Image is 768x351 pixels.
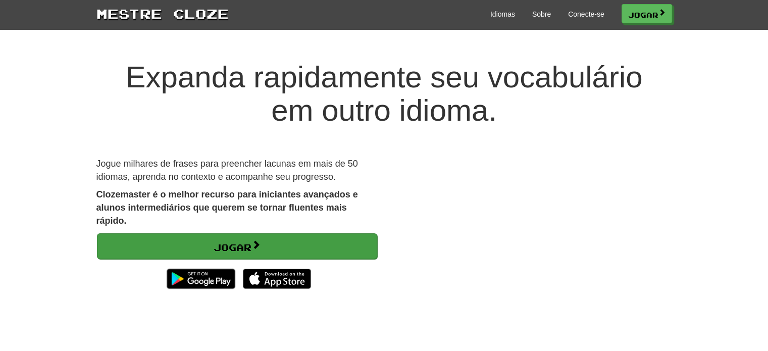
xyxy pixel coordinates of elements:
[96,159,358,182] font: Jogue milhares de frases para preencher lacunas em mais de 50 idiomas, aprenda no contexto e acom...
[622,4,672,23] a: Jogar
[243,269,311,289] img: Download_on_the_App_Store_Badge_US-UK_135x40-25178aeef6eb6b83b96f5f2d004eda3bffbb37122de64afbaef7...
[271,93,497,127] font: em outro idioma.
[628,10,658,19] font: Jogar
[162,264,240,294] img: Obtenha no Google Play
[532,10,551,18] font: Sobre
[490,9,515,19] a: Idiomas
[125,60,642,94] font: Expanda rapidamente seu vocabulário
[96,6,229,21] font: Mestre Cloze
[490,10,515,18] font: Idiomas
[97,233,377,260] a: Jogar
[96,4,229,23] a: Mestre Cloze
[568,9,604,19] a: Conecte-se
[214,242,251,253] font: Jogar
[568,10,604,18] font: Conecte-se
[532,9,551,19] a: Sobre
[96,189,358,225] font: Clozemaster é o melhor recurso para iniciantes avançados e alunos intermediários que querem se to...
